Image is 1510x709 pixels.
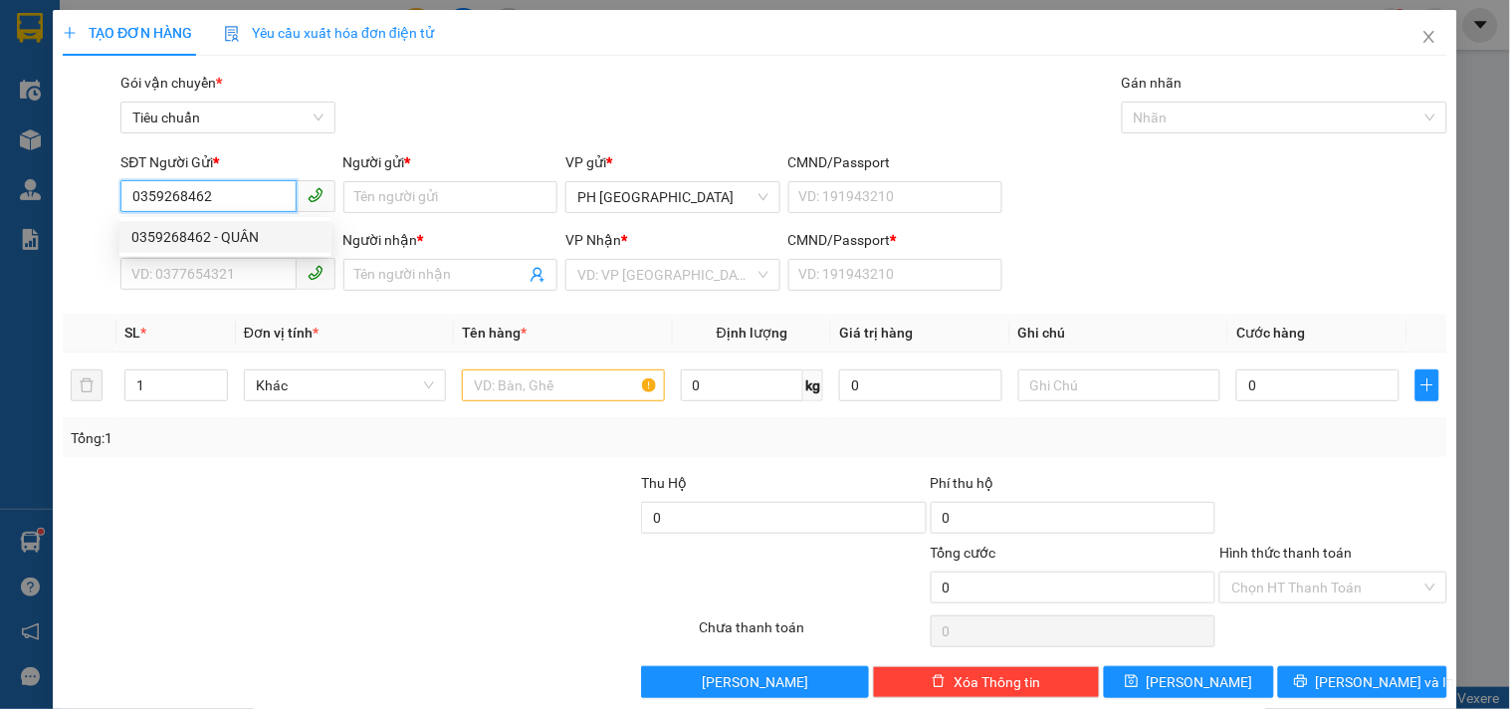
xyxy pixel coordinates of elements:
[873,666,1100,698] button: deleteXóa Thông tin
[565,151,779,173] div: VP gửi
[530,267,545,283] span: user-add
[1421,29,1437,45] span: close
[308,265,324,281] span: phone
[788,229,1002,251] div: CMND/Passport
[932,674,946,690] span: delete
[224,25,434,41] span: Yêu cầu xuất hóa đơn điện tử
[1122,75,1183,91] label: Gán nhãn
[131,226,320,248] div: 0359268462 - QUÂN
[71,427,584,449] div: Tổng: 1
[462,369,664,401] input: VD: Bàn, Ghế
[124,325,140,341] span: SL
[577,182,767,212] span: PH Sài Gòn
[702,671,808,693] span: [PERSON_NAME]
[1104,666,1273,698] button: save[PERSON_NAME]
[63,25,192,41] span: TẠO ĐƠN HÀNG
[1219,545,1352,561] label: Hình thức thanh toán
[1316,671,1455,693] span: [PERSON_NAME] và In
[1416,377,1438,393] span: plus
[119,221,331,253] div: 0359268462 - QUÂN
[641,666,868,698] button: [PERSON_NAME]
[717,325,787,341] span: Định lượng
[954,671,1040,693] span: Xóa Thông tin
[256,370,434,400] span: Khác
[120,75,222,91] span: Gói vận chuyển
[224,26,240,42] img: icon
[132,103,323,132] span: Tiêu chuẩn
[343,229,557,251] div: Người nhận
[1125,674,1139,690] span: save
[1010,314,1228,353] th: Ghi chú
[1415,369,1439,401] button: plus
[839,325,913,341] span: Giá trị hàng
[1402,10,1457,66] button: Close
[641,475,687,491] span: Thu Hộ
[462,325,527,341] span: Tên hàng
[1294,674,1308,690] span: printer
[63,26,77,40] span: plus
[931,472,1216,502] div: Phí thu hộ
[697,616,928,651] div: Chưa thanh toán
[71,369,103,401] button: delete
[308,187,324,203] span: phone
[788,151,1002,173] div: CMND/Passport
[839,369,1002,401] input: 0
[1018,369,1220,401] input: Ghi Chú
[803,369,823,401] span: kg
[120,151,334,173] div: SĐT Người Gửi
[931,545,996,561] span: Tổng cước
[1278,666,1447,698] button: printer[PERSON_NAME] và In
[244,325,319,341] span: Đơn vị tính
[1147,671,1253,693] span: [PERSON_NAME]
[343,151,557,173] div: Người gửi
[565,232,621,248] span: VP Nhận
[1236,325,1305,341] span: Cước hàng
